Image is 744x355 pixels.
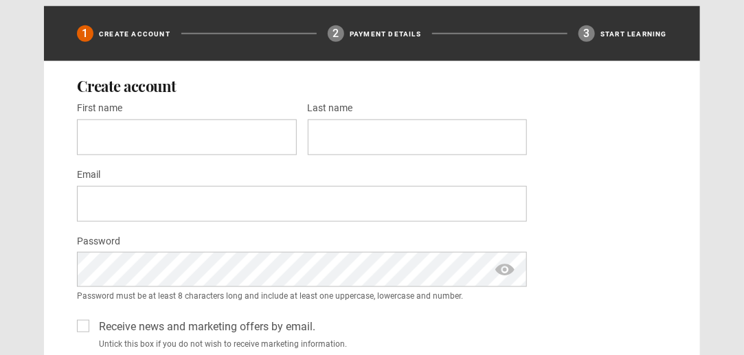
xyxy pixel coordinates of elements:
[308,100,353,117] label: Last name
[77,100,122,117] label: First name
[350,29,421,39] p: Payment details
[93,319,315,335] label: Receive news and marketing offers by email.
[494,252,516,287] span: show password
[99,29,170,39] p: Create Account
[77,167,100,183] label: Email
[578,25,595,42] div: 3
[600,29,667,39] p: Start learning
[77,290,527,302] small: Password must be at least 8 characters long and include at least one uppercase, lowercase and num...
[328,25,344,42] div: 2
[93,338,527,350] small: Untick this box if you do not wish to receive marketing information.
[77,78,667,94] h2: Create account
[77,25,93,42] div: 1
[77,233,120,250] label: Password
